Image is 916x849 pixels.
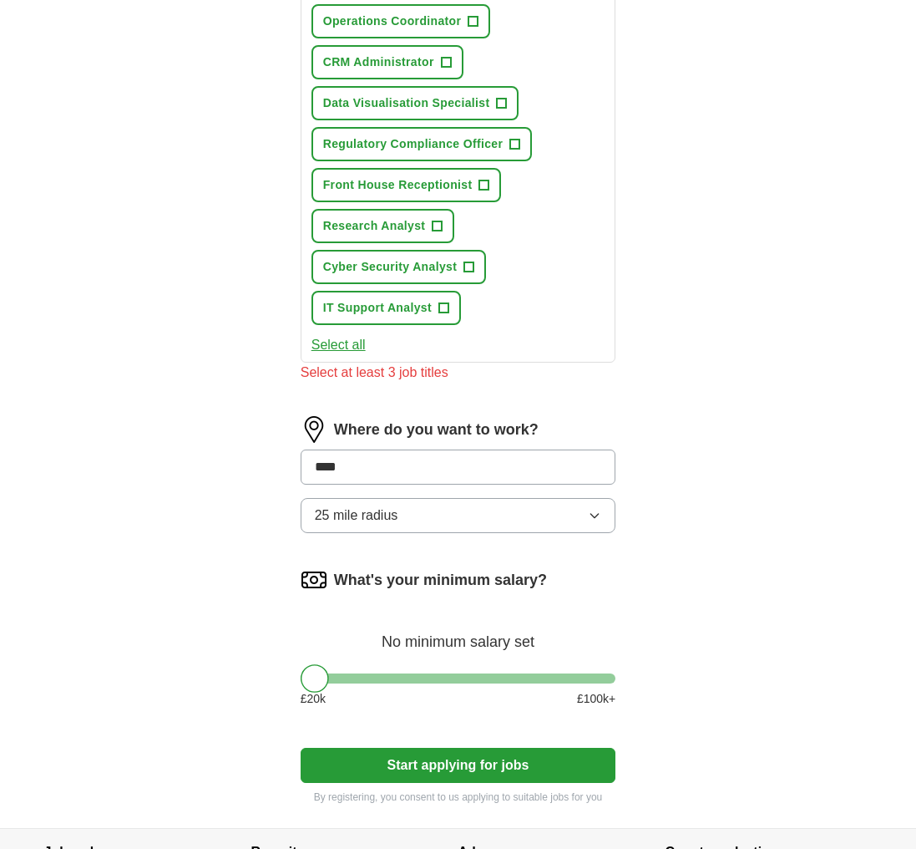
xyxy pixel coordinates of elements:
span: IT Support Analyst [323,299,432,317]
button: Select all [311,335,366,355]
span: £ 100 k+ [577,690,615,708]
button: Start applying for jobs [301,748,616,783]
span: Regulatory Compliance Officer [323,135,504,153]
div: Select at least 3 job titles [301,363,616,383]
button: CRM Administrator [311,45,463,79]
button: 25 mile radius [301,498,616,533]
label: Where do you want to work? [334,419,539,441]
span: £ 20 k [301,690,326,708]
span: Operations Coordinator [323,13,462,30]
div: No minimum salary set [301,613,616,653]
button: Data Visualisation Specialist [311,86,519,120]
label: What's your minimum salary? [334,569,547,592]
span: Cyber Security Analyst [323,258,457,276]
span: Front House Receptionist [323,176,473,194]
button: Regulatory Compliance Officer [311,127,533,161]
button: Front House Receptionist [311,168,502,202]
button: Operations Coordinator [311,4,491,38]
img: location.png [301,416,327,443]
button: Research Analyst [311,209,455,243]
span: Research Analyst [323,217,426,235]
span: CRM Administrator [323,53,434,71]
span: 25 mile radius [315,506,398,526]
button: IT Support Analyst [311,291,461,325]
img: salary.png [301,567,327,593]
button: Cyber Security Analyst [311,250,486,284]
p: By registering, you consent to us applying to suitable jobs for you [301,790,616,805]
span: Data Visualisation Specialist [323,94,490,112]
